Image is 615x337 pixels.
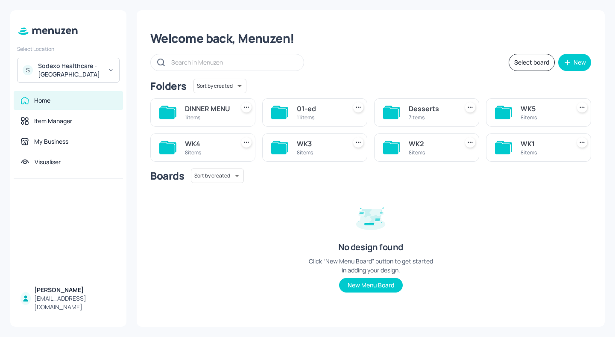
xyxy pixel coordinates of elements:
[349,195,392,238] img: design-empty
[521,103,567,114] div: WK5
[34,294,116,311] div: [EMAIL_ADDRESS][DOMAIN_NAME]
[193,77,246,95] div: Sort by created
[338,241,403,253] div: No design found
[150,31,591,46] div: Welcome back, Menuzen!
[23,65,33,75] div: S
[185,139,231,149] div: WK4
[34,137,68,146] div: My Business
[185,114,231,121] div: 1 items
[34,286,116,294] div: [PERSON_NAME]
[171,56,295,68] input: Search in Menuzen
[17,45,120,53] div: Select Location
[339,278,403,293] button: New Menu Board
[297,103,343,114] div: 01-ed
[34,96,50,105] div: Home
[574,59,586,65] div: New
[35,158,61,166] div: Visualiser
[521,114,567,121] div: 8 items
[185,103,231,114] div: DINNER MENU
[409,114,455,121] div: 7 items
[34,117,72,125] div: Item Manager
[409,103,455,114] div: Desserts
[150,79,187,93] div: Folders
[409,139,455,149] div: WK2
[297,149,343,156] div: 8 items
[307,257,435,275] div: Click “New Menu Board” button to get started in adding your design.
[191,167,244,184] div: Sort by created
[558,54,591,71] button: New
[297,114,343,121] div: 11 items
[38,62,102,79] div: Sodexo Healthcare - [GEOGRAPHIC_DATA]
[521,149,567,156] div: 8 items
[297,139,343,149] div: WK3
[521,139,567,149] div: WK1
[409,149,455,156] div: 8 items
[185,149,231,156] div: 8 items
[150,169,184,183] div: Boards
[509,54,555,71] button: Select board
